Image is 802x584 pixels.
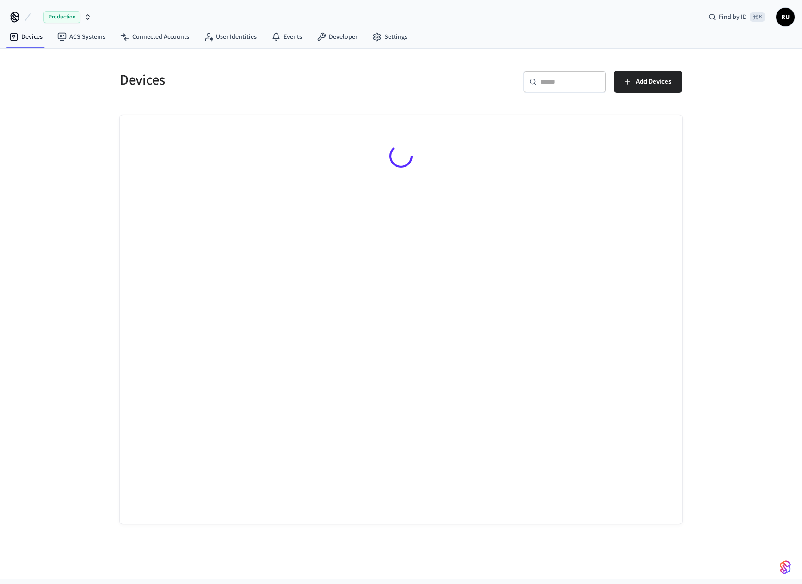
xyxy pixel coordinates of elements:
[750,12,765,22] span: ⌘ K
[776,8,795,26] button: RU
[777,9,794,25] span: RU
[197,29,264,45] a: User Identities
[309,29,365,45] a: Developer
[365,29,415,45] a: Settings
[264,29,309,45] a: Events
[719,12,747,22] span: Find by ID
[636,76,671,88] span: Add Devices
[50,29,113,45] a: ACS Systems
[2,29,50,45] a: Devices
[43,11,80,23] span: Production
[701,9,772,25] div: Find by ID⌘ K
[614,71,682,93] button: Add Devices
[113,29,197,45] a: Connected Accounts
[780,560,791,575] img: SeamLogoGradient.69752ec5.svg
[120,71,395,90] h5: Devices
